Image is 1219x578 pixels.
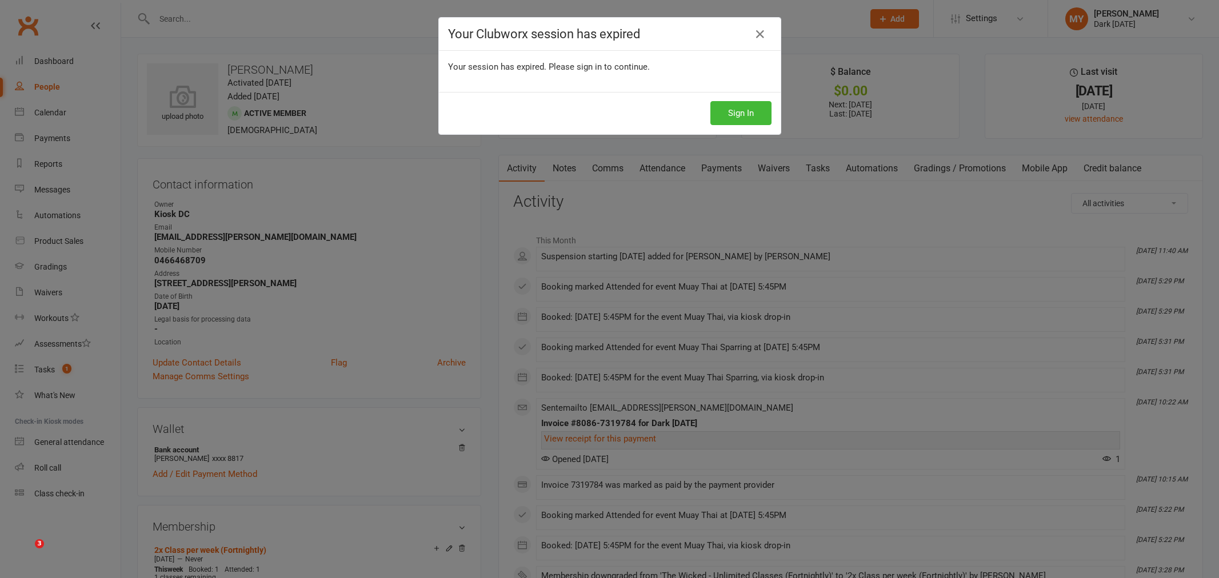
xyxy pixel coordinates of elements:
button: Sign In [710,101,772,125]
span: 3 [35,539,44,548]
iframe: Intercom live chat [11,539,39,567]
h4: Your Clubworx session has expired [448,27,772,41]
span: Your session has expired. Please sign in to continue. [448,62,650,72]
a: Close [751,25,769,43]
